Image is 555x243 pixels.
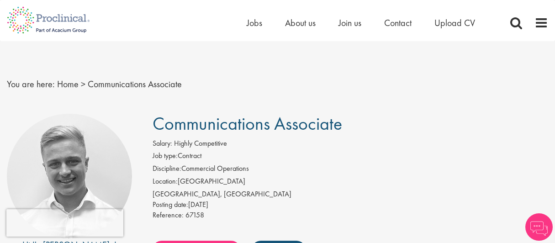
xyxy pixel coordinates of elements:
[153,176,548,189] li: [GEOGRAPHIC_DATA]
[7,78,55,90] span: You are here:
[153,138,172,149] label: Salary:
[6,209,123,237] iframe: reCAPTCHA
[153,200,548,210] div: [DATE]
[338,17,361,29] a: Join us
[153,164,181,174] label: Discipline:
[153,164,548,176] li: Commercial Operations
[7,114,132,239] img: imeage of recruiter Joshua Bye
[185,210,204,220] span: 67158
[174,138,227,148] span: Highly Competitive
[285,17,316,29] a: About us
[153,200,188,209] span: Posting date:
[153,210,184,221] label: Reference:
[153,189,548,200] div: [GEOGRAPHIC_DATA], [GEOGRAPHIC_DATA]
[153,112,342,135] span: Communications Associate
[153,151,178,161] label: Job type:
[153,176,178,187] label: Location:
[153,151,548,164] li: Contract
[81,78,85,90] span: >
[434,17,475,29] a: Upload CV
[247,17,262,29] a: Jobs
[57,78,79,90] a: breadcrumb link
[525,213,553,241] img: Chatbot
[384,17,412,29] a: Contact
[88,78,182,90] span: Communications Associate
